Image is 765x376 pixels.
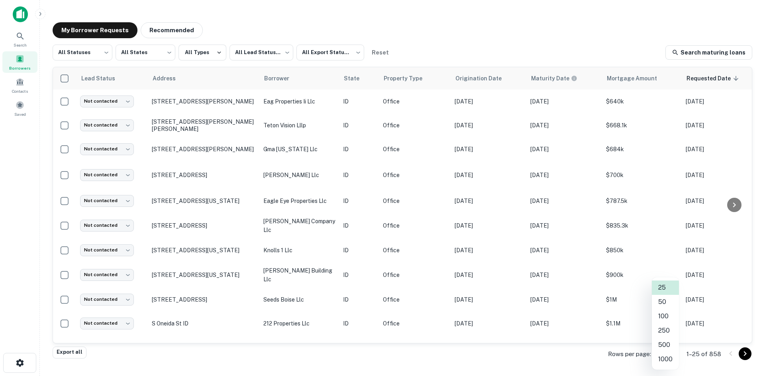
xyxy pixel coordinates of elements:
[652,309,679,323] li: 100
[652,338,679,352] li: 500
[652,323,679,338] li: 250
[652,281,679,295] li: 25
[652,295,679,309] li: 50
[725,312,765,351] iframe: Chat Widget
[652,352,679,366] li: 1000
